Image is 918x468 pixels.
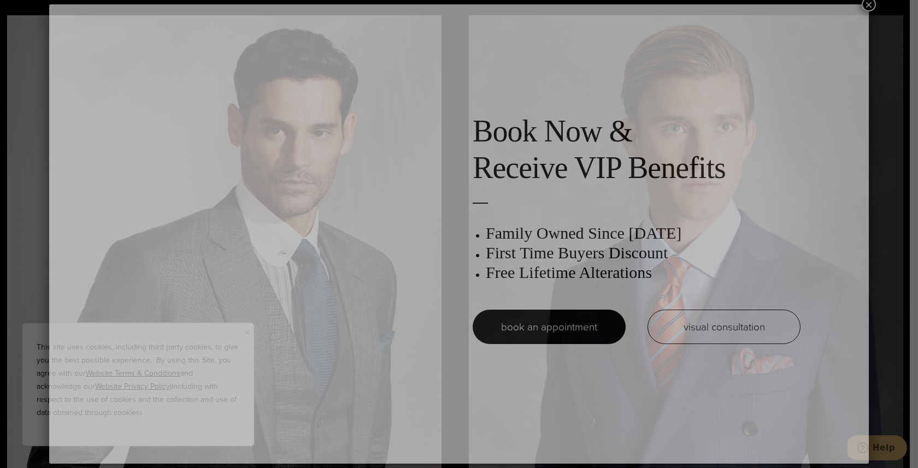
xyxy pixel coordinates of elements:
[486,223,801,243] h3: Family Owned Since [DATE]
[648,310,801,344] a: visual consultation
[486,243,801,263] h3: First Time Buyers Discount
[473,310,626,344] a: book an appointment
[473,113,801,186] h2: Book Now & Receive VIP Benefits
[486,263,801,282] h3: Free Lifetime Alterations
[25,8,48,17] span: Help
